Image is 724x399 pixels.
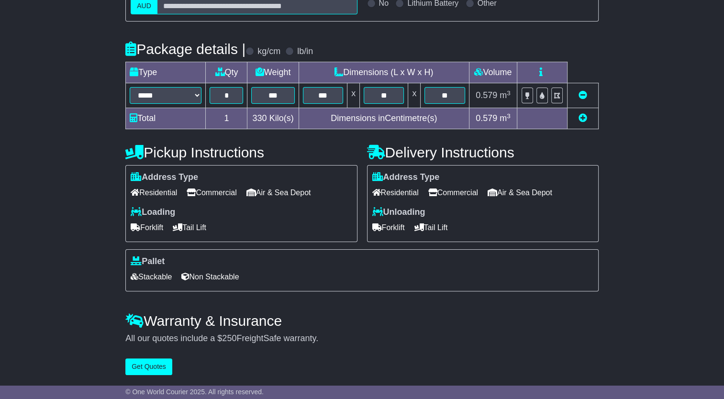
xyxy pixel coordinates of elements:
[372,185,419,200] span: Residential
[222,333,236,343] span: 250
[206,108,247,129] td: 1
[181,269,239,284] span: Non Stackable
[476,90,497,100] span: 0.579
[131,256,165,267] label: Pallet
[408,83,421,108] td: x
[173,220,206,235] span: Tail Lift
[126,108,206,129] td: Total
[372,207,425,218] label: Unloading
[247,108,299,129] td: Kilo(s)
[125,313,599,329] h4: Warranty & Insurance
[500,113,511,123] span: m
[131,220,163,235] span: Forklift
[579,90,587,100] a: Remove this item
[125,41,245,57] h4: Package details |
[131,207,175,218] label: Loading
[125,144,357,160] h4: Pickup Instructions
[297,46,313,57] label: lb/in
[131,172,198,183] label: Address Type
[125,333,599,344] div: All our quotes include a $ FreightSafe warranty.
[500,90,511,100] span: m
[579,113,587,123] a: Add new item
[372,220,405,235] span: Forklift
[428,185,478,200] span: Commercial
[206,62,247,83] td: Qty
[488,185,552,200] span: Air & Sea Depot
[187,185,236,200] span: Commercial
[414,220,448,235] span: Tail Lift
[469,62,517,83] td: Volume
[246,185,311,200] span: Air & Sea Depot
[299,62,469,83] td: Dimensions (L x W x H)
[253,113,267,123] span: 330
[247,62,299,83] td: Weight
[126,62,206,83] td: Type
[367,144,599,160] h4: Delivery Instructions
[125,388,264,396] span: © One World Courier 2025. All rights reserved.
[347,83,360,108] td: x
[372,172,440,183] label: Address Type
[507,89,511,97] sup: 3
[476,113,497,123] span: 0.579
[299,108,469,129] td: Dimensions in Centimetre(s)
[131,185,177,200] span: Residential
[125,358,172,375] button: Get Quotes
[131,269,172,284] span: Stackable
[257,46,280,57] label: kg/cm
[507,112,511,120] sup: 3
